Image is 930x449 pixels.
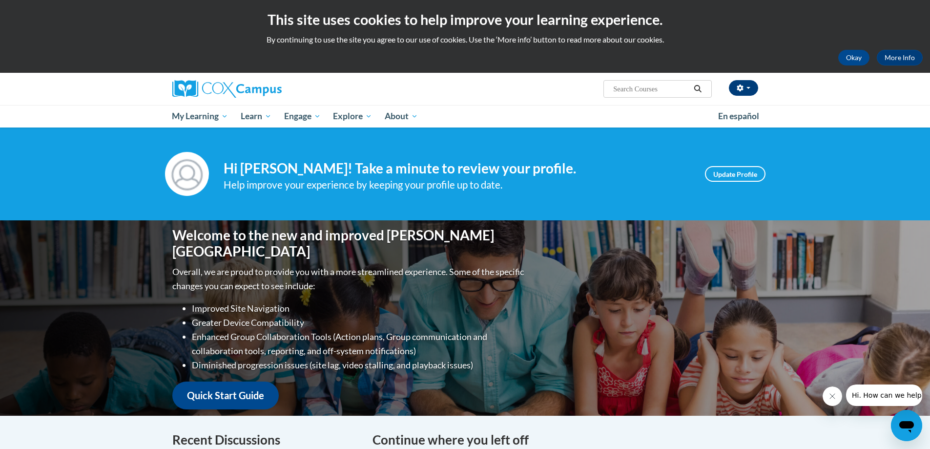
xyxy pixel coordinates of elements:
h4: Hi [PERSON_NAME]! Take a minute to review your profile. [224,160,690,177]
h1: Welcome to the new and improved [PERSON_NAME][GEOGRAPHIC_DATA] [172,227,526,260]
iframe: Button to launch messaging window [891,410,922,441]
li: Diminished progression issues (site lag, video stalling, and playback issues) [192,358,526,372]
button: Account Settings [729,80,758,96]
a: My Learning [166,105,235,128]
span: Learn [241,110,271,122]
h2: This site uses cookies to help improve your learning experience. [7,10,923,29]
iframe: Message from company [846,385,922,406]
a: More Info [877,50,923,65]
span: Engage [284,110,321,122]
li: Improved Site Navigation [192,301,526,316]
div: Main menu [158,105,773,128]
li: Enhanced Group Collaboration Tools (Action plans, Group communication and collaboration tools, re... [192,330,526,358]
button: Search [690,83,705,95]
div: Help improve your experience by keeping your profile up to date. [224,177,690,193]
a: Cox Campus [172,80,358,98]
a: Explore [327,105,378,128]
span: Explore [333,110,372,122]
a: Learn [234,105,278,128]
span: Hi. How can we help? [6,7,79,15]
input: Search Courses [612,83,690,95]
a: Update Profile [705,166,765,182]
a: En español [712,106,765,127]
span: My Learning [172,110,228,122]
p: By continuing to use the site you agree to our use of cookies. Use the ‘More info’ button to read... [7,34,923,45]
img: Cox Campus [172,80,282,98]
span: En español [718,111,759,121]
iframe: Close message [823,386,842,406]
a: Quick Start Guide [172,382,279,409]
li: Greater Device Compatibility [192,316,526,330]
img: Profile Image [165,152,209,196]
a: Engage [278,105,327,128]
a: About [378,105,424,128]
p: Overall, we are proud to provide you with a more streamlined experience. Some of the specific cha... [172,265,526,293]
button: Okay [838,50,869,65]
span: About [385,110,418,122]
